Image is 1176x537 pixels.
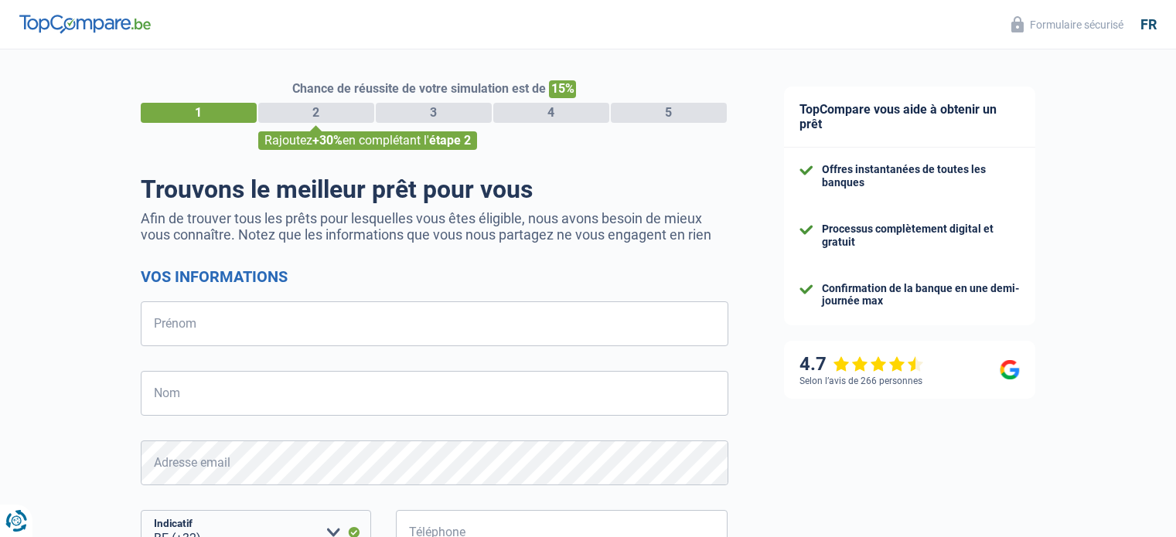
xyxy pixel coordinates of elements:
[799,353,924,376] div: 4.7
[799,376,922,386] div: Selon l’avis de 266 personnes
[141,210,728,243] p: Afin de trouver tous les prêts pour lesquelles vous êtes éligible, nous avons besoin de mieux vou...
[141,175,728,204] h1: Trouvons le meilleur prêt pour vous
[493,103,609,123] div: 4
[429,133,471,148] span: étape 2
[822,163,1020,189] div: Offres instantanées de toutes les banques
[258,103,374,123] div: 2
[312,133,343,148] span: +30%
[141,267,728,286] h2: Vos informations
[19,15,151,33] img: TopCompare Logo
[611,103,727,123] div: 5
[292,81,546,96] span: Chance de réussite de votre simulation est de
[784,87,1035,148] div: TopCompare vous aide à obtenir un prêt
[1140,16,1157,33] div: fr
[549,80,576,98] span: 15%
[376,103,492,123] div: 3
[822,223,1020,249] div: Processus complètement digital et gratuit
[1002,12,1133,37] button: Formulaire sécurisé
[822,282,1020,308] div: Confirmation de la banque en une demi-journée max
[141,103,257,123] div: 1
[258,131,477,150] div: Rajoutez en complétant l'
